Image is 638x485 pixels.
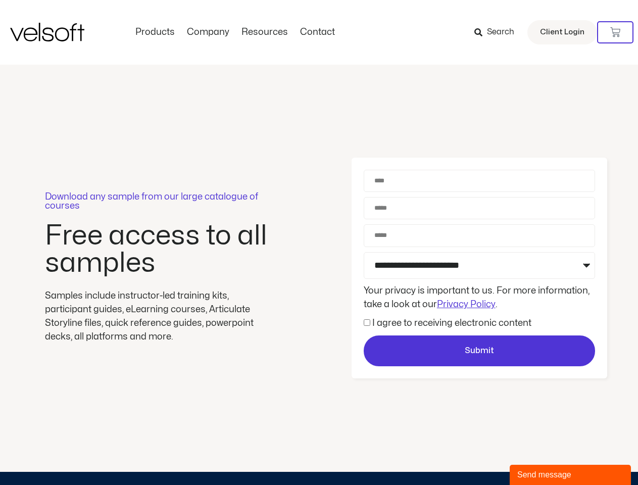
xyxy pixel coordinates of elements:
[129,27,341,38] nav: Menu
[10,23,84,41] img: Velsoft Training Materials
[540,26,584,39] span: Client Login
[510,463,633,485] iframe: chat widget
[294,27,341,38] a: ContactMenu Toggle
[45,192,272,211] p: Download any sample from our large catalogue of courses
[129,27,181,38] a: ProductsMenu Toggle
[361,284,598,311] div: Your privacy is important to us. For more information, take a look at our .
[45,222,272,277] h2: Free access to all samples
[235,27,294,38] a: ResourcesMenu Toggle
[465,345,494,358] span: Submit
[181,27,235,38] a: CompanyMenu Toggle
[437,300,496,309] a: Privacy Policy
[364,335,595,367] button: Submit
[487,26,514,39] span: Search
[474,24,521,41] a: Search
[45,289,272,344] div: Samples include instructor-led training kits, participant guides, eLearning courses, Articulate S...
[372,319,531,327] label: I agree to receiving electronic content
[527,20,597,44] a: Client Login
